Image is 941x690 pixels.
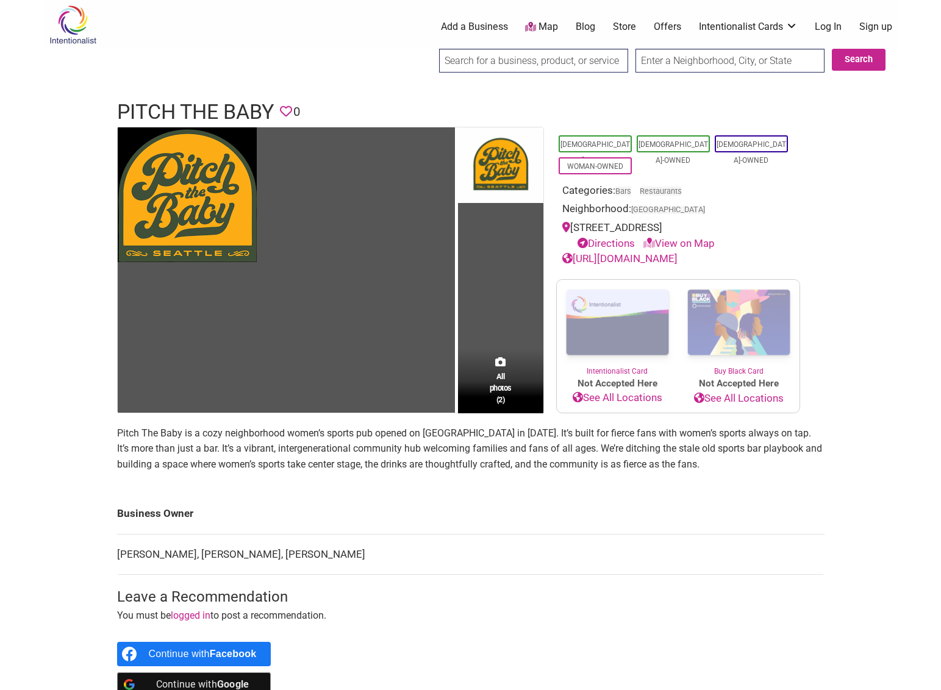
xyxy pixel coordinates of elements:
[117,608,825,624] p: You must be to post a recommendation.
[815,20,842,34] a: Log In
[149,642,257,666] div: Continue with
[643,237,715,249] a: View on Map
[210,649,257,659] b: Facebook
[678,280,800,377] a: Buy Black Card
[576,20,595,34] a: Blog
[678,280,800,366] img: Buy Black Card
[117,98,274,127] h1: Pitch The Baby
[557,377,678,391] span: Not Accepted Here
[525,20,558,34] a: Map
[859,20,892,34] a: Sign up
[639,140,708,165] a: [DEMOGRAPHIC_DATA]-Owned
[557,280,678,377] a: Intentionalist Card
[613,20,636,34] a: Store
[615,187,631,196] a: Bars
[654,20,681,34] a: Offers
[678,377,800,391] span: Not Accepted Here
[567,162,623,171] a: Woman-Owned
[562,183,794,202] div: Categories:
[117,587,825,608] h3: Leave a Recommendation
[117,534,825,575] td: [PERSON_NAME], [PERSON_NAME], [PERSON_NAME]
[562,201,794,220] div: Neighborhood:
[44,5,102,44] img: Intentionalist
[699,20,798,34] a: Intentionalist Cards
[560,140,630,165] a: [DEMOGRAPHIC_DATA]-Owned
[640,187,682,196] a: Restaurants
[171,610,210,621] a: logged in
[557,390,678,406] a: See All Locations
[635,49,825,73] input: Enter a Neighborhood, City, or State
[678,391,800,407] a: See All Locations
[117,494,825,534] td: Business Owner
[117,425,825,472] p: Pitch The Baby is a cozy neighborhood women’s sports pub opened on [GEOGRAPHIC_DATA] in [DATE]. I...
[832,49,886,71] button: Search
[562,252,678,265] a: [URL][DOMAIN_NAME]
[578,237,635,249] a: Directions
[217,678,249,690] b: Google
[441,20,508,34] a: Add a Business
[490,371,512,405] span: All photos (2)
[717,140,786,165] a: [DEMOGRAPHIC_DATA]-Owned
[117,642,271,666] a: Continue with <b>Facebook</b>
[631,206,705,214] span: [GEOGRAPHIC_DATA]
[118,127,257,262] img: Pitch the Baby
[293,102,300,121] span: 0
[562,220,794,251] div: [STREET_ADDRESS]
[439,49,628,73] input: Search for a business, product, or service
[557,280,678,366] img: Intentionalist Card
